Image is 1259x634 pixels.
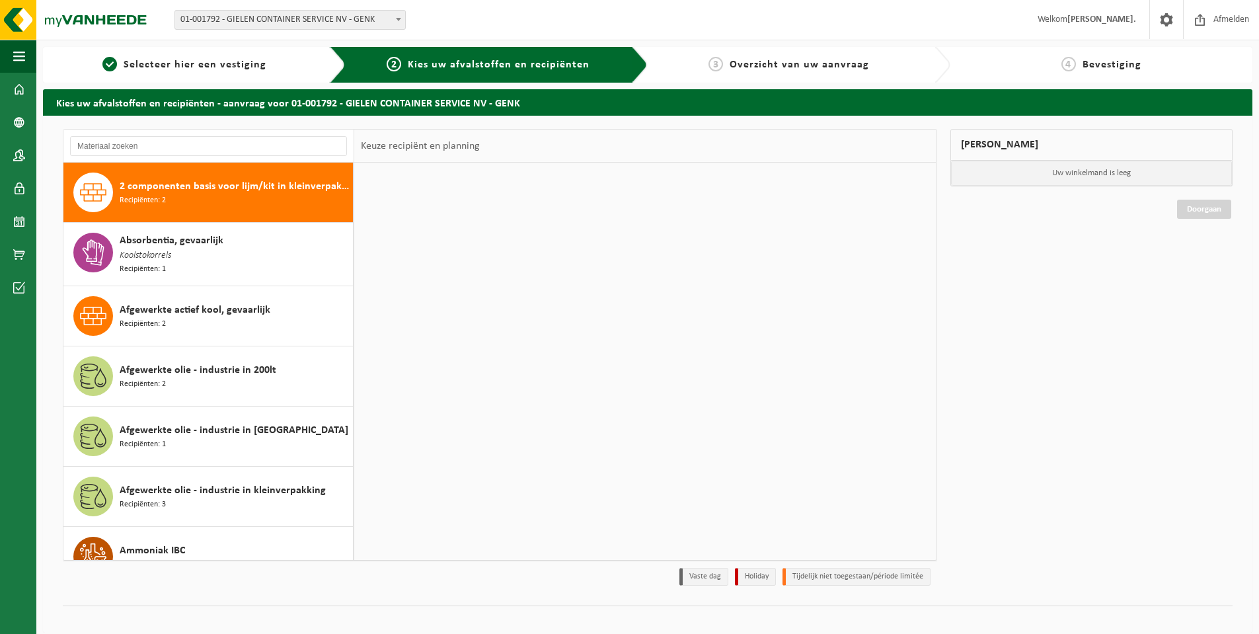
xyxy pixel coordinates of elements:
[1177,200,1231,219] a: Doorgaan
[679,568,728,586] li: Vaste dag
[782,568,931,586] li: Tijdelijk niet toegestaan/période limitée
[63,346,354,407] button: Afgewerkte olie - industrie in 200lt Recipiënten: 2
[63,223,354,286] button: Absorbentia, gevaarlijk Koolstokorrels Recipiënten: 1
[63,467,354,527] button: Afgewerkte olie - industrie in kleinverpakking Recipiënten: 3
[70,136,347,156] input: Materiaal zoeken
[120,543,185,559] span: Ammoniak IBC
[7,605,221,634] iframe: chat widget
[951,161,1233,186] p: Uw winkelmand is leeg
[1061,57,1076,71] span: 4
[735,568,776,586] li: Holiday
[708,57,723,71] span: 3
[120,438,166,451] span: Recipiënten: 1
[175,11,405,29] span: 01-001792 - GIELEN CONTAINER SERVICE NV - GENK
[120,559,166,571] span: Recipiënten: 1
[120,422,348,438] span: Afgewerkte olie - industrie in [GEOGRAPHIC_DATA]
[387,57,401,71] span: 2
[950,129,1233,161] div: [PERSON_NAME]
[63,286,354,346] button: Afgewerkte actief kool, gevaarlijk Recipiënten: 2
[63,163,354,223] button: 2 componenten basis voor lijm/kit in kleinverpakking Recipiënten: 2
[408,59,590,70] span: Kies uw afvalstoffen en recipiënten
[730,59,869,70] span: Overzicht van uw aanvraag
[120,263,166,276] span: Recipiënten: 1
[1067,15,1136,24] strong: [PERSON_NAME].
[120,498,166,511] span: Recipiënten: 3
[120,483,326,498] span: Afgewerkte olie - industrie in kleinverpakking
[174,10,406,30] span: 01-001792 - GIELEN CONTAINER SERVICE NV - GENK
[50,57,319,73] a: 1Selecteer hier een vestiging
[1083,59,1141,70] span: Bevestiging
[120,233,223,249] span: Absorbentia, gevaarlijk
[102,57,117,71] span: 1
[43,89,1252,115] h2: Kies uw afvalstoffen en recipiënten - aanvraag voor 01-001792 - GIELEN CONTAINER SERVICE NV - GENK
[120,302,270,318] span: Afgewerkte actief kool, gevaarlijk
[120,362,276,378] span: Afgewerkte olie - industrie in 200lt
[63,407,354,467] button: Afgewerkte olie - industrie in [GEOGRAPHIC_DATA] Recipiënten: 1
[120,194,166,207] span: Recipiënten: 2
[124,59,266,70] span: Selecteer hier een vestiging
[354,130,486,163] div: Keuze recipiënt en planning
[63,527,354,587] button: Ammoniak IBC Recipiënten: 1
[120,178,350,194] span: 2 componenten basis voor lijm/kit in kleinverpakking
[120,318,166,331] span: Recipiënten: 2
[120,249,171,263] span: Koolstokorrels
[120,378,166,391] span: Recipiënten: 2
